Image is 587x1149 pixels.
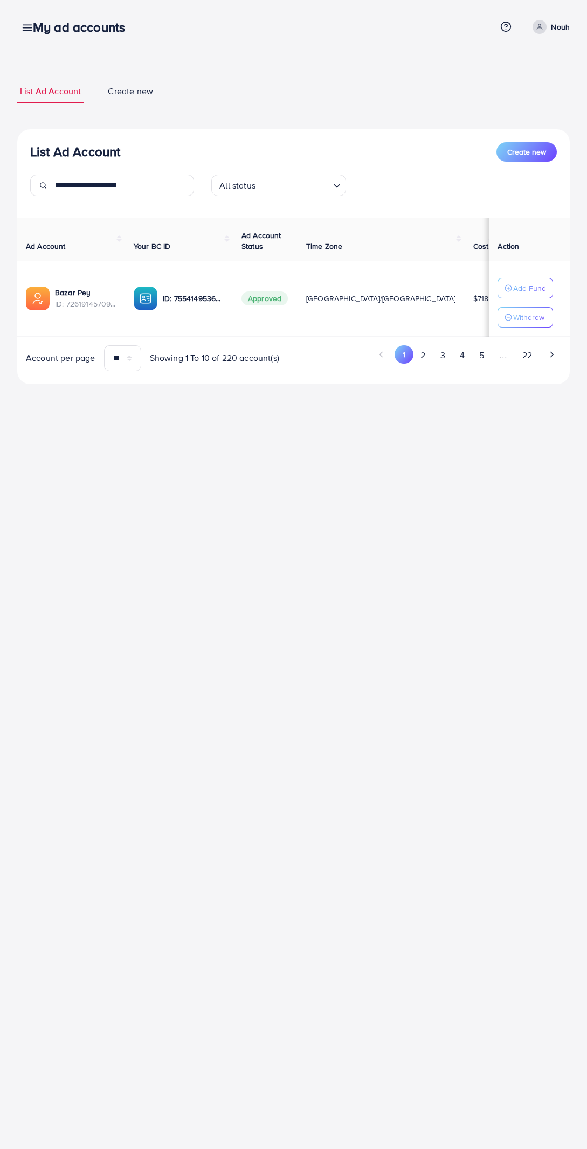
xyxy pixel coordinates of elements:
span: Ad Account [26,241,66,252]
button: Go to page 4 [452,345,472,365]
span: All status [217,178,258,193]
p: ID: 7554149536726417425 [163,292,224,305]
span: Ad Account Status [241,230,281,252]
span: Create new [507,147,546,157]
p: Add Fund [513,282,546,295]
button: Go to page 2 [413,345,433,365]
button: Withdraw [498,307,553,328]
span: Time Zone [306,241,342,252]
button: Go to page 1 [395,345,413,364]
span: ID: 7261914570963337217 [55,298,116,309]
input: Search for option [259,176,329,193]
button: Go to page 22 [515,345,539,365]
a: Nouh [528,20,570,34]
span: Create new [108,85,153,98]
span: List Ad Account [20,85,81,98]
span: [GEOGRAPHIC_DATA]/[GEOGRAPHIC_DATA] [306,293,456,304]
h3: My ad accounts [33,19,134,35]
button: Create new [496,142,557,162]
button: Go to next page [542,345,561,364]
h3: List Ad Account [30,144,120,159]
span: Showing 1 To 10 of 220 account(s) [150,352,279,364]
span: Approved [241,291,288,305]
button: Go to page 3 [433,345,452,365]
span: Action [498,241,519,252]
a: Bazar Pey [55,287,91,298]
button: Go to page 5 [472,345,491,365]
p: Nouh [551,20,570,33]
img: ic-ba-acc.ded83a64.svg [134,287,157,310]
span: Your BC ID [134,241,171,252]
span: $718 [473,293,489,304]
ul: Pagination [302,345,562,365]
div: Search for option [211,175,346,196]
div: <span class='underline'>Bazar Pey</span></br>7261914570963337217 [55,287,116,309]
button: Add Fund [498,278,553,298]
p: Withdraw [513,311,544,324]
img: ic-ads-acc.e4c84228.svg [26,287,50,310]
iframe: Chat [541,1101,579,1141]
span: Cost [473,241,489,252]
span: Account per page [26,352,95,364]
